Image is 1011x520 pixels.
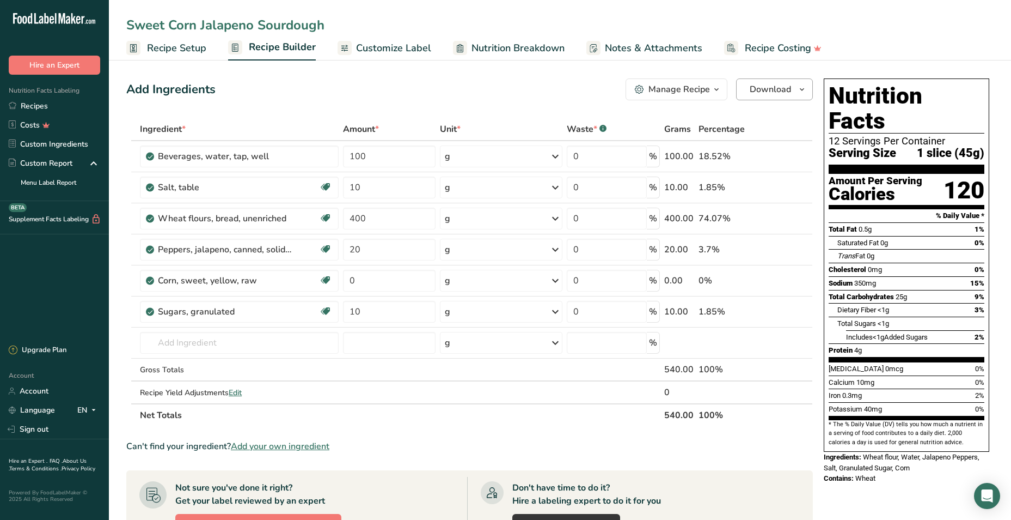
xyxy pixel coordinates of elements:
[975,378,984,386] span: 0%
[856,378,874,386] span: 10mg
[975,405,984,413] span: 0%
[873,333,884,341] span: <1g
[664,274,694,287] div: 0.00
[829,136,984,147] div: 12 Servings Per Container
[878,319,889,328] span: <1g
[698,123,745,136] span: Percentage
[158,181,294,194] div: Salt, table
[231,440,329,453] span: Add your own ingredient
[837,306,876,314] span: Dietary Fiber
[445,212,450,225] div: g
[664,150,694,163] div: 100.00
[605,41,702,56] span: Notes & Attachments
[829,209,984,222] section: % Daily Value *
[664,212,694,225] div: 400.00
[664,181,694,194] div: 10.00
[228,35,316,61] a: Recipe Builder
[445,336,450,349] div: g
[885,365,903,373] span: 0mcg
[698,243,761,256] div: 3.7%
[696,403,763,426] th: 100%
[698,181,761,194] div: 1.85%
[62,465,95,473] a: Privacy Policy
[126,440,813,453] div: Can't find your ingredient?
[512,481,661,507] div: Don't have time to do it? Hire a labeling expert to do it for you
[9,489,100,503] div: Powered By FoodLabelMaker © 2025 All Rights Reserved
[698,150,761,163] div: 18.52%
[829,378,855,386] span: Calcium
[829,391,841,400] span: Iron
[664,123,691,136] span: Grams
[445,243,450,256] div: g
[140,123,186,136] span: Ingredient
[842,391,862,400] span: 0.3mg
[445,305,450,318] div: g
[829,405,862,413] span: Potassium
[9,158,72,169] div: Custom Report
[9,401,55,420] a: Language
[917,147,984,160] span: 1 slice (45g)
[864,405,882,413] span: 40mg
[829,420,984,447] section: * The % Daily Value (DV) tells you how much a nutrient in a serving of food contributes to a dail...
[859,225,872,233] span: 0.5g
[175,481,325,507] div: Not sure you've done it right? Get your label reviewed by an expert
[158,305,294,318] div: Sugars, granulated
[664,243,694,256] div: 20.00
[975,239,984,247] span: 0%
[824,453,861,461] span: Ingredients:
[567,123,606,136] div: Waste
[855,474,875,482] span: Wheat
[880,239,888,247] span: 0g
[975,306,984,314] span: 3%
[356,41,431,56] span: Customize Label
[445,150,450,163] div: g
[829,293,894,301] span: Total Carbohydrates
[471,41,565,56] span: Nutrition Breakdown
[975,265,984,274] span: 0%
[158,274,294,287] div: Corn, sweet, yellow, raw
[829,83,984,134] h1: Nutrition Facts
[724,36,822,61] a: Recipe Costing
[829,365,884,373] span: [MEDICAL_DATA]
[158,212,294,225] div: Wheat flours, bread, unenriched
[77,404,100,417] div: EN
[868,265,882,274] span: 0mg
[975,225,984,233] span: 1%
[50,457,63,465] a: FAQ .
[750,83,791,96] span: Download
[126,36,206,61] a: Recipe Setup
[249,40,316,55] span: Recipe Builder
[878,306,889,314] span: <1g
[626,78,727,100] button: Manage Recipe
[698,274,761,287] div: 0%
[824,474,854,482] span: Contains:
[158,243,294,256] div: Peppers, jalapeno, canned, solids and liquids
[975,365,984,373] span: 0%
[970,279,984,287] span: 15%
[837,239,879,247] span: Saturated Fat
[158,150,294,163] div: Beverages, water, tap, well
[664,363,694,376] div: 540.00
[698,363,761,376] div: 100%
[698,305,761,318] div: 1.85%
[943,176,984,205] div: 120
[837,252,855,260] i: Trans
[140,387,339,398] div: Recipe Yield Adjustments
[975,391,984,400] span: 2%
[9,457,87,473] a: About Us .
[837,319,876,328] span: Total Sugars
[896,293,907,301] span: 25g
[846,333,928,341] span: Includes Added Sugars
[824,453,979,472] span: Wheat flour, Water, Jalapeno Peppers, Salt, Granulated Sugar, Corn
[975,293,984,301] span: 9%
[440,123,461,136] span: Unit
[9,345,66,356] div: Upgrade Plan
[9,56,100,75] button: Hire an Expert
[648,83,710,96] div: Manage Recipe
[837,252,865,260] span: Fat
[829,346,853,354] span: Protein
[445,181,450,194] div: g
[745,41,811,56] span: Recipe Costing
[140,364,339,376] div: Gross Totals
[829,176,922,186] div: Amount Per Serving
